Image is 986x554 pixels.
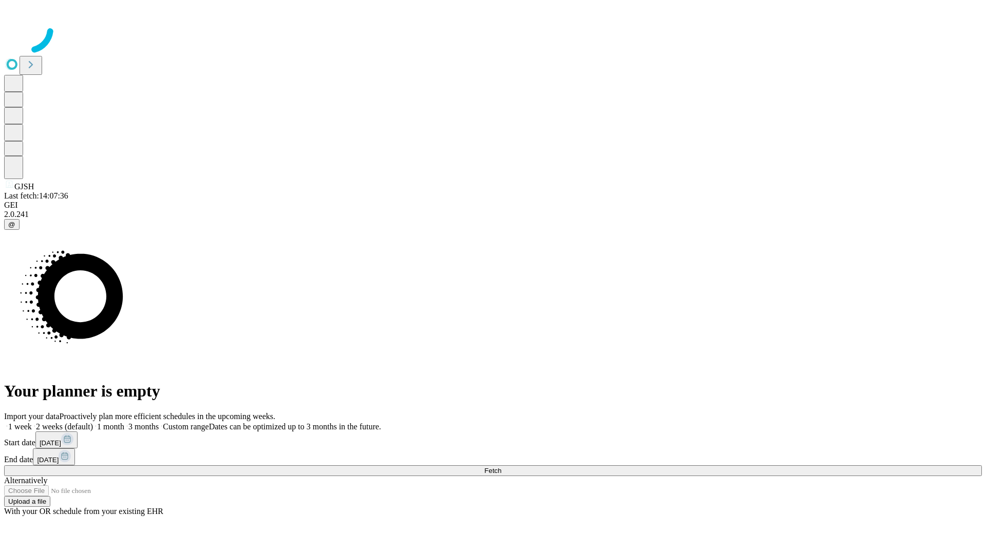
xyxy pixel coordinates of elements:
[4,412,60,421] span: Import your data
[4,507,163,516] span: With your OR schedule from your existing EHR
[35,431,78,448] button: [DATE]
[4,382,982,401] h1: Your planner is empty
[97,422,124,431] span: 1 month
[4,201,982,210] div: GEI
[163,422,208,431] span: Custom range
[4,476,47,485] span: Alternatively
[4,191,68,200] span: Last fetch: 14:07:36
[40,439,61,447] span: [DATE]
[4,496,50,507] button: Upload a file
[60,412,275,421] span: Proactively plan more efficient schedules in the upcoming weeks.
[484,467,501,474] span: Fetch
[8,422,32,431] span: 1 week
[36,422,93,431] span: 2 weeks (default)
[4,431,982,448] div: Start date
[128,422,159,431] span: 3 months
[14,182,34,191] span: GJSH
[4,448,982,465] div: End date
[33,448,75,465] button: [DATE]
[209,422,381,431] span: Dates can be optimized up to 3 months in the future.
[4,219,20,230] button: @
[37,456,59,464] span: [DATE]
[4,465,982,476] button: Fetch
[4,210,982,219] div: 2.0.241
[8,221,15,228] span: @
